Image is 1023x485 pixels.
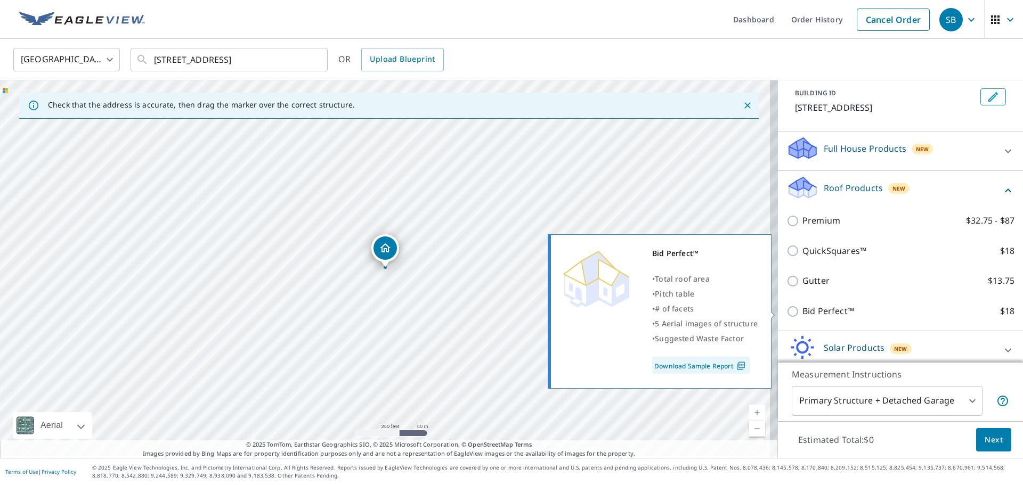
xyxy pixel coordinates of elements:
[13,412,92,439] div: Aerial
[802,274,830,287] p: Gutter
[92,464,1018,480] p: © 2025 Eagle View Technologies, Inc. and Pictometry International Corp. All Rights Reserved. Repo...
[795,88,836,97] p: BUILDING ID
[749,405,765,421] a: Current Level 17, Zoom In
[892,184,906,193] span: New
[966,214,1014,227] p: $32.75 - $87
[468,440,513,448] a: OpenStreetMap
[792,368,1009,381] p: Measurement Instructions
[652,246,758,261] div: Bid Perfect™
[13,45,120,75] div: [GEOGRAPHIC_DATA]
[802,214,840,227] p: Premium
[894,344,907,353] span: New
[652,301,758,316] div: •
[652,357,750,374] a: Download Sample Report
[802,305,854,318] p: Bid Perfect™
[652,286,758,301] div: •
[824,182,883,194] p: Roof Products
[338,48,444,71] div: OR
[559,246,634,310] img: Premium
[996,394,1009,407] span: Your report will include the primary structure and a detached garage if one exists.
[792,386,983,416] div: Primary Structure + Detached Garage
[916,145,929,153] span: New
[655,274,710,284] span: Total roof area
[824,142,906,155] p: Full House Products
[655,289,694,299] span: Pitch table
[48,100,355,110] p: Check that the address is accurate, then drag the marker over the correct structure.
[802,244,866,258] p: QuickSquares™
[370,53,435,66] span: Upload Blueprint
[976,428,1011,452] button: Next
[246,440,532,449] span: © 2025 TomTom, Earthstar Geographics SIO, © 2025 Microsoft Corporation, ©
[19,12,145,28] img: EV Logo
[790,428,882,451] p: Estimated Total: $0
[655,303,694,314] span: # of facets
[795,101,976,114] p: [STREET_ADDRESS]
[1000,305,1014,318] p: $18
[980,88,1006,105] button: Edit building 1
[652,331,758,346] div: •
[652,272,758,286] div: •
[985,433,1003,447] span: Next
[786,335,1014,366] div: Solar ProductsNew
[939,8,963,31] div: SB
[5,468,38,475] a: Terms of Use
[1000,244,1014,258] p: $18
[652,316,758,331] div: •
[655,333,744,343] span: Suggested Waste Factor
[154,45,306,75] input: Search by address or latitude-longitude
[734,361,748,371] img: Pdf Icon
[5,468,76,475] p: |
[749,421,765,437] a: Current Level 17, Zoom Out
[786,175,1014,205] div: Roof ProductsNew
[741,98,754,112] button: Close
[37,412,66,439] div: Aerial
[857,9,930,31] a: Cancel Order
[42,468,76,475] a: Privacy Policy
[361,48,443,71] a: Upload Blueprint
[824,341,884,354] p: Solar Products
[371,234,399,267] div: Dropped pin, building 1, Residential property, 22689 7th St Hayward, CA 94541
[515,440,532,448] a: Terms
[655,318,758,328] span: 5 Aerial images of structure
[786,136,1014,166] div: Full House ProductsNew
[988,274,1014,287] p: $13.75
